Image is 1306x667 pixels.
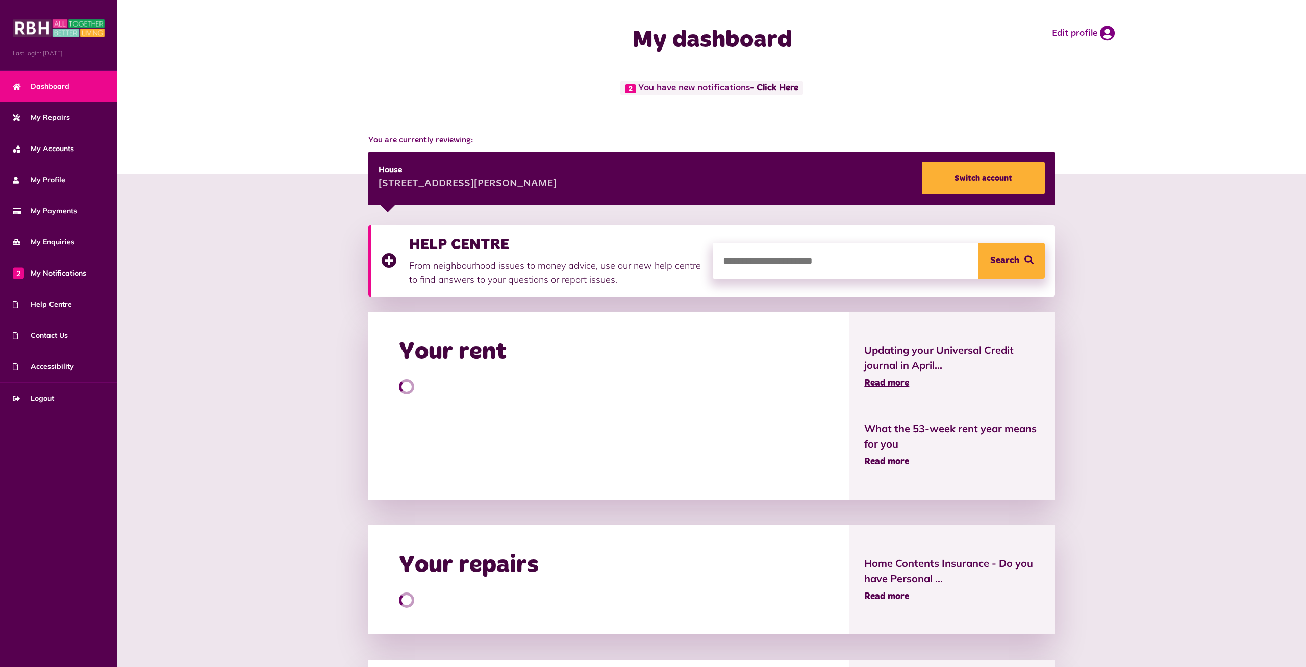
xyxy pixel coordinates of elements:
[620,81,803,95] span: You have new notifications
[379,177,557,192] div: [STREET_ADDRESS][PERSON_NAME]
[864,421,1040,452] span: What the 53-week rent year means for you
[399,551,539,580] h2: Your repairs
[864,379,909,388] span: Read more
[864,342,1040,390] a: Updating your Universal Credit journal in April... Read more
[13,268,86,279] span: My Notifications
[13,81,69,92] span: Dashboard
[864,457,909,466] span: Read more
[13,361,74,372] span: Accessibility
[409,235,703,254] h3: HELP CENTRE
[13,206,77,216] span: My Payments
[864,556,1040,586] span: Home Contents Insurance - Do you have Personal ...
[978,243,1045,279] button: Search
[13,143,74,154] span: My Accounts
[368,134,1056,146] span: You are currently reviewing:
[13,267,24,279] span: 2
[13,237,74,248] span: My Enquiries
[379,164,557,177] div: House
[13,175,65,185] span: My Profile
[508,26,916,55] h1: My dashboard
[13,393,54,404] span: Logout
[864,592,909,601] span: Read more
[399,337,507,367] h2: Your rent
[864,421,1040,469] a: What the 53-week rent year means for you Read more
[922,162,1045,194] a: Switch account
[409,259,703,286] p: From neighbourhood issues to money advice, use our new help centre to find answers to your questi...
[13,18,105,38] img: MyRBH
[625,84,636,93] span: 2
[13,48,105,58] span: Last login: [DATE]
[864,556,1040,604] a: Home Contents Insurance - Do you have Personal ... Read more
[13,330,68,341] span: Contact Us
[990,243,1019,279] span: Search
[13,299,72,310] span: Help Centre
[13,112,70,123] span: My Repairs
[750,84,798,93] a: - Click Here
[864,342,1040,373] span: Updating your Universal Credit journal in April...
[1052,26,1115,41] a: Edit profile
